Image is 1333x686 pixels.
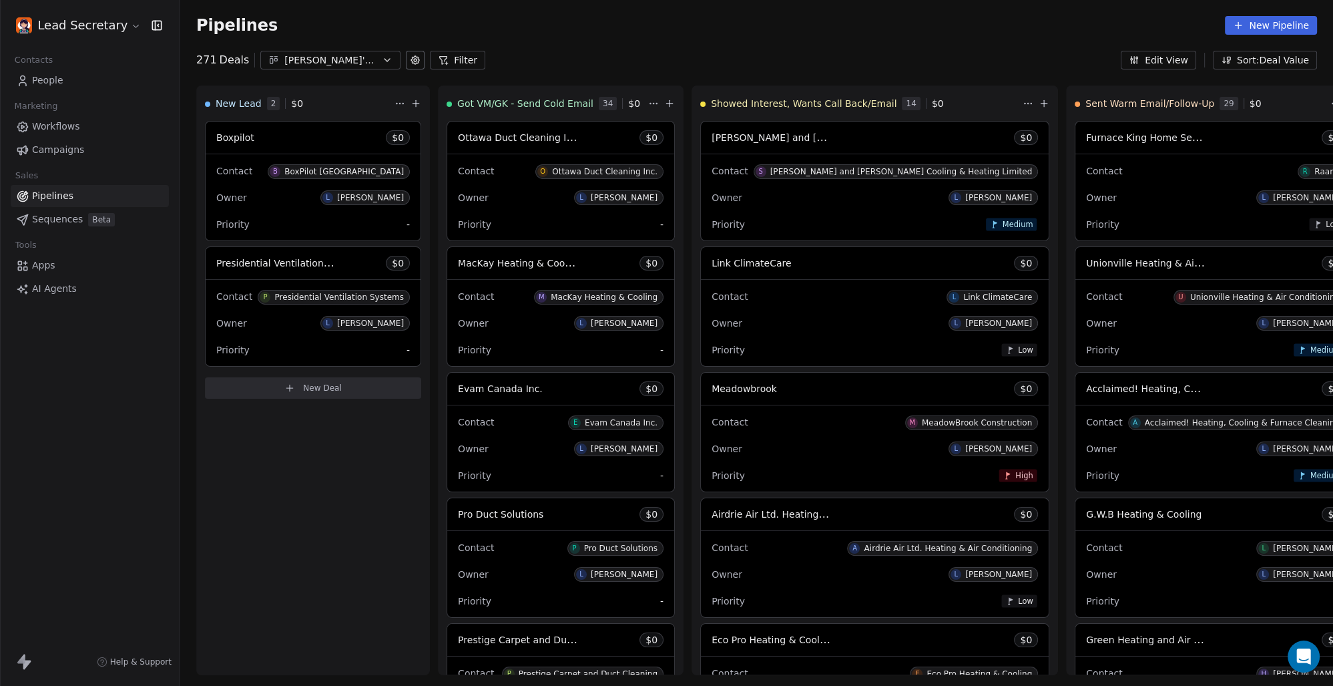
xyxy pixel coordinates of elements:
span: Showed Interest, Wants Call Back/Email [711,97,896,110]
div: L [326,318,330,329]
span: Medium [1003,219,1033,229]
span: Owner [1086,318,1117,329]
span: $ 0 [392,256,404,270]
div: [PERSON_NAME] [591,444,657,454]
span: Link ClimateCare [712,258,791,269]
span: Owner [1086,569,1117,580]
div: Eco Pro Heating & Cooling [926,669,1032,679]
div: O [540,166,545,177]
span: Owner [216,318,247,329]
div: H [1261,669,1266,679]
div: Open Intercom Messenger [1288,641,1320,673]
span: - [407,218,410,231]
span: People [32,73,63,88]
span: Owner [458,318,489,329]
span: Contact [1086,668,1122,679]
span: Owner [216,192,247,203]
span: Boxpilot [216,132,254,143]
span: Low [1019,596,1034,606]
div: E [915,669,919,679]
div: BoxPilot [GEOGRAPHIC_DATA] [284,167,404,176]
div: Got VM/GK - Send Cold Email34$0 [447,86,645,121]
span: $ 0 [932,97,944,110]
span: Green Heating and Air Inc. [1086,633,1210,646]
span: Evam Canada Inc. [458,383,543,394]
span: Deals [220,52,250,68]
span: $ 0 [1020,508,1032,521]
span: [PERSON_NAME] and [PERSON_NAME] Cooling & Heating Limited [712,131,1016,144]
span: Pro Duct Solutions [458,509,543,520]
div: MacKay Heating & Cooling$0ContactMMacKay Heating & CoolingOwnerL[PERSON_NAME]Priority- [447,246,675,367]
span: Owner [458,192,489,203]
span: Priority [1086,219,1119,230]
div: E [573,417,577,428]
div: Sent Warm Email/Follow-Up29$0 [1075,86,1328,121]
span: Priority [712,470,745,481]
span: Owner [712,192,742,203]
span: High [1016,470,1033,480]
div: L [954,444,958,454]
div: [PERSON_NAME] [337,193,404,202]
span: - [660,469,663,482]
div: P [573,543,577,554]
div: L [1262,318,1266,329]
div: L [954,192,958,203]
div: B [273,166,278,177]
span: Owner [712,444,742,454]
div: U [1178,292,1183,303]
span: Beta [88,213,115,226]
span: Help & Support [110,657,172,667]
div: Link ClimateCare$0ContactLLink ClimateCareOwnerL[PERSON_NAME]PriorityLow [700,246,1049,367]
span: $ 0 [645,256,657,270]
span: Priority [1086,345,1119,355]
span: Owner [458,444,489,454]
a: Pipelines [11,185,169,207]
span: MacKay Heating & Cooling [458,256,582,269]
span: Owner [458,569,489,580]
div: [PERSON_NAME] [591,193,657,202]
span: $ 0 [628,97,640,110]
div: Link ClimateCare [963,293,1032,302]
span: 2 [267,97,280,110]
a: Workflows [11,116,169,138]
span: $ 0 [392,131,404,144]
div: MacKay Heating & Cooling [551,293,657,302]
div: P [507,669,511,679]
div: [PERSON_NAME] [965,444,1032,454]
span: Contact [458,417,494,427]
div: [PERSON_NAME] and [PERSON_NAME] Cooling & Heating Limited [770,167,1033,176]
span: $ 0 [1250,97,1262,110]
span: Contact [1086,542,1122,553]
span: Eco Pro Heating & Cooling [712,633,834,646]
span: Prestige Carpet and Duct Cleaning [458,633,619,646]
span: Priority [458,596,491,607]
span: 29 [1220,97,1238,110]
span: Contact [458,166,494,176]
span: Sent Warm Email/Follow-Up [1085,97,1214,110]
div: Presidential Ventilation Systems$0ContactPPresidential Ventilation SystemsOwnerL[PERSON_NAME]Prio... [205,246,421,367]
span: Contact [712,668,748,679]
span: $ 0 [291,97,303,110]
div: Airdrie Air Ltd. Heating & Air Conditioning [864,544,1032,553]
div: Evam Canada Inc.$0ContactEEvam Canada Inc.OwnerL[PERSON_NAME]Priority- [447,372,675,492]
span: New Deal [303,383,342,393]
span: - [407,343,410,357]
div: A [1133,417,1137,428]
div: Presidential Ventilation Systems [274,293,404,302]
div: Meadowbrook$0ContactMMeadowBrook ConstructionOwnerL[PERSON_NAME]PriorityHigh [700,372,1049,492]
span: Owner [712,569,742,580]
span: Priority [458,345,491,355]
span: $ 0 [645,382,657,395]
span: Contact [458,291,494,302]
div: [PERSON_NAME]'s Pipeline - Large Businesses Only [284,53,376,67]
span: Contact [712,417,748,427]
span: Presidential Ventilation Systems [216,256,366,269]
div: Pro Duct Solutions [584,544,658,553]
span: 34 [599,97,617,110]
div: L [579,192,583,203]
div: [PERSON_NAME] [965,193,1032,202]
span: 14 [902,97,920,110]
div: L [1262,192,1266,203]
div: MeadowBrook Construction [922,418,1032,427]
button: New Pipeline [1225,16,1317,35]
